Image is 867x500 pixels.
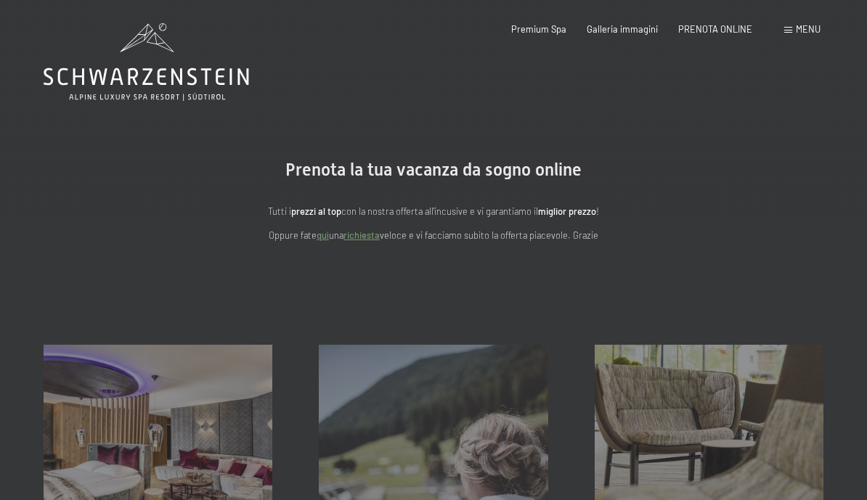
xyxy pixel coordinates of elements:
strong: miglior prezzo [538,205,596,217]
a: richiesta [343,229,380,241]
a: Galleria immagini [587,23,658,35]
strong: prezzi al top [291,205,341,217]
a: quì [317,229,329,241]
span: Menu [796,23,821,35]
a: PRENOTA ONLINE [678,23,752,35]
a: Premium Spa [511,23,566,35]
p: Tutti i con la nostra offerta all'incusive e vi garantiamo il ! [143,204,724,218]
span: Prenota la tua vacanza da sogno online [285,160,582,180]
p: Oppure fate una veloce e vi facciamo subito la offerta piacevole. Grazie [143,228,724,242]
